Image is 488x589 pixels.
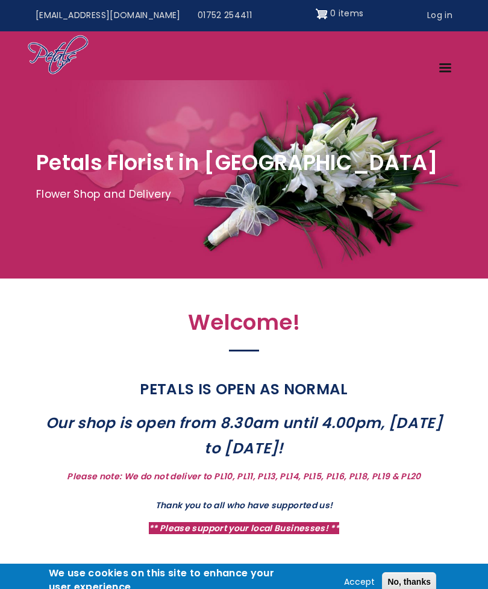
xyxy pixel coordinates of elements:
strong: ** Please support your local Businesses! ** [149,522,339,534]
p: Flower Shop and Delivery [36,186,452,204]
strong: Thank you to all who have supported us! [155,499,333,511]
span: Petals Florist in [GEOGRAPHIC_DATA] [36,148,438,177]
img: Home [27,34,89,77]
a: 01752 254411 [189,4,260,27]
a: Log in [419,4,461,27]
span: 0 items [330,7,363,19]
strong: PETALS IS OPEN AS NORMAL [140,379,348,400]
strong: Please note: We do not deliver to PL10, PL11, PL13, PL14, PL15, PL16, PL18, PL19 & PL20 [67,470,421,482]
a: Shopping cart 0 items [316,4,364,24]
img: Shopping cart [316,4,328,24]
a: [EMAIL_ADDRESS][DOMAIN_NAME] [27,4,189,27]
h2: Welcome! [36,310,452,342]
strong: Our shop is open from 8.30am until 4.00pm, [DATE] to [DATE]! [46,412,442,459]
